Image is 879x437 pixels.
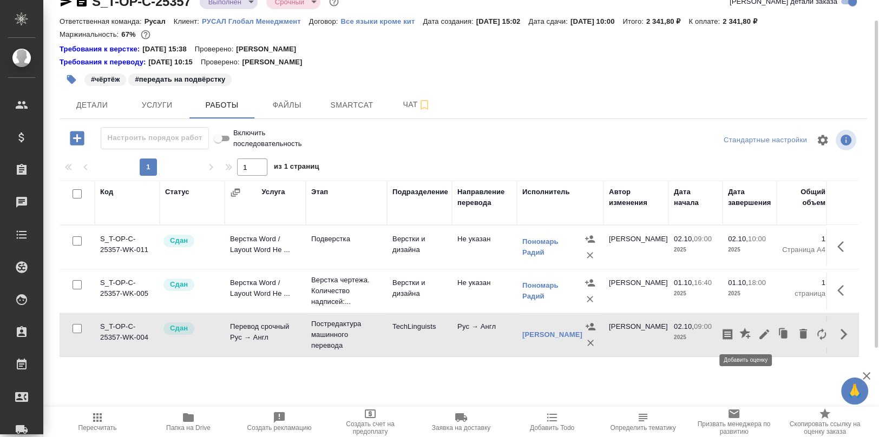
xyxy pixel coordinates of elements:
[170,323,188,334] p: Сдан
[721,132,810,149] div: split button
[570,17,623,25] p: [DATE] 10:00
[60,57,148,68] div: Нажми, чтобы открыть папку с инструкцией
[387,228,452,266] td: Верстки и дизайна
[522,281,559,300] a: Пономарь Радий
[728,288,771,299] p: 2025
[723,17,765,25] p: 2 341,80 ₽
[247,424,312,432] span: Создать рекламацию
[694,235,712,243] p: 09:00
[60,68,83,91] button: Добавить тэг
[261,187,285,197] div: Услуга
[225,228,306,266] td: Верстка Word / Layout Word Не ...
[610,424,675,432] span: Определить тематику
[609,187,663,208] div: Автор изменения
[326,98,378,112] span: Smartcat
[391,98,443,111] span: Чат
[165,187,189,197] div: Статус
[812,321,831,347] button: Заменить
[162,277,219,292] div: Менеджер проверил работу исполнителя, передает ее на следующий этап
[794,321,812,347] button: Удалить
[674,332,717,343] p: 2025
[230,187,241,198] button: Сгруппировать
[836,130,858,150] span: Посмотреть информацию
[95,316,160,354] td: S_T-OP-C-25357-WK-004
[148,57,201,68] p: [DATE] 10:15
[728,187,771,208] div: Дата завершения
[423,17,476,25] p: Дата создания:
[507,407,598,437] button: Добавить Todo
[60,17,145,25] p: Ответственная команда:
[225,272,306,310] td: Верстка Word / Layout Word Не ...
[95,228,160,266] td: S_T-OP-C-25357-WK-011
[810,127,836,153] span: Настроить таблицу
[60,44,142,55] a: Требования к верстке:
[695,420,773,435] span: Призвать менеджера по развитию
[60,30,121,38] p: Маржинальность:
[452,272,517,310] td: Не указан
[340,16,423,25] a: Все языки кроме кит
[528,17,570,25] p: Дата сдачи:
[755,321,773,347] button: Редактировать
[728,235,748,243] p: 02.10,
[582,335,599,351] button: Удалить
[604,272,668,310] td: [PERSON_NAME]
[831,321,857,347] button: Скрыть кнопки
[233,128,316,149] span: Включить последовательность
[121,30,138,38] p: 67%
[242,57,310,68] p: [PERSON_NAME]
[604,316,668,354] td: [PERSON_NAME]
[135,74,225,85] p: #передать на подвёрстку
[748,279,766,287] p: 18:00
[83,74,127,83] span: чёртёж
[387,272,452,310] td: Верстки и дизайна
[457,187,511,208] div: Направление перевода
[674,288,717,299] p: 2025
[845,380,864,402] span: 🙏
[622,17,646,25] p: Итого:
[131,98,183,112] span: Услуги
[236,44,304,55] p: [PERSON_NAME]
[234,407,325,437] button: Создать рекламацию
[387,316,452,354] td: TechLinguists
[195,44,237,55] p: Проверено:
[100,187,113,197] div: Код
[52,407,143,437] button: Пересчитать
[311,187,328,197] div: Этап
[522,187,570,197] div: Исполнитель
[392,187,448,197] div: Подразделение
[201,57,242,68] p: Проверено:
[530,424,574,432] span: Добавить Todo
[748,235,766,243] p: 10:00
[582,231,598,247] button: Назначить
[718,321,737,347] button: Скопировать мини-бриф
[311,319,382,351] p: Постредактура машинного перевода
[432,424,490,432] span: Заявка на доставку
[782,187,825,208] div: Общий объем
[786,420,864,435] span: Скопировать ссылку на оценку заказа
[582,291,598,307] button: Удалить
[476,17,529,25] p: [DATE] 15:02
[78,424,117,432] span: Пересчитать
[674,322,694,330] p: 02.10,
[674,235,694,243] p: 02.10,
[831,277,857,303] button: Здесь прячутся важные кнопки
[582,247,598,263] button: Удалить
[688,407,779,437] button: Призвать менеджера по развитию
[694,279,712,287] p: 16:40
[779,407,870,437] button: Скопировать ссылку на оценку заказа
[162,321,219,336] div: Менеджер проверил работу исполнителя, передает ее на следующий этап
[196,98,248,112] span: Работы
[728,279,748,287] p: 01.10,
[66,98,118,112] span: Детали
[142,44,195,55] p: [DATE] 15:38
[202,17,309,25] p: РУСАЛ Глобал Менеджмент
[202,16,309,25] a: РУСАЛ Глобал Менеджмент
[139,28,153,42] button: 640.33 RUB;
[674,187,717,208] div: Дата начала
[340,17,423,25] p: Все языки кроме кит
[162,234,219,248] div: Менеджер проверил работу исполнителя, передает ее на следующий этап
[694,322,712,330] p: 09:00
[582,319,599,335] button: Назначить
[60,57,148,68] a: Требования к переводу:
[674,244,717,255] p: 2025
